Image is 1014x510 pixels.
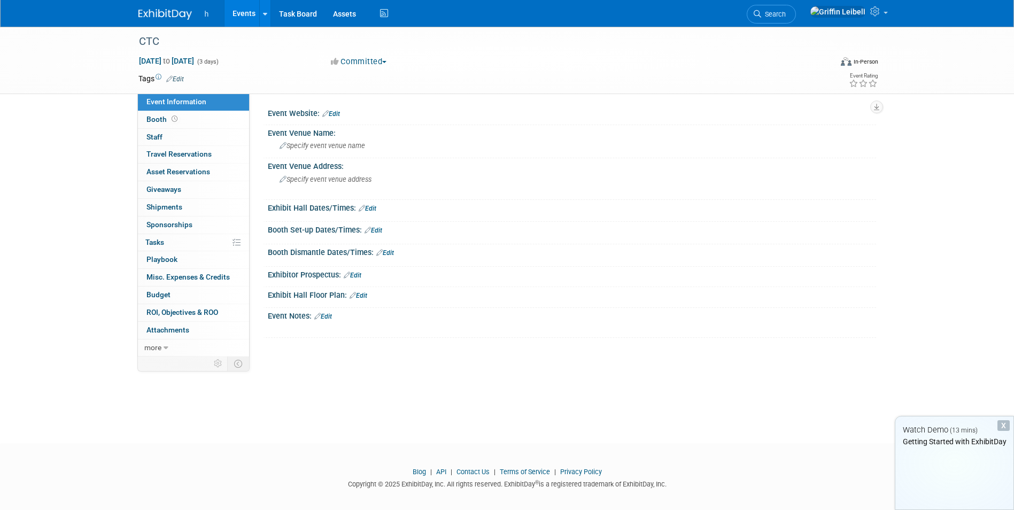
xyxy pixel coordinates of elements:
[448,468,455,476] span: |
[138,94,249,111] a: Event Information
[268,287,876,301] div: Exhibit Hall Floor Plan:
[146,167,210,176] span: Asset Reservations
[138,129,249,146] a: Staff
[552,468,559,476] span: |
[280,142,365,150] span: Specify event venue name
[146,255,177,264] span: Playbook
[769,56,879,72] div: Event Format
[761,10,786,18] span: Search
[138,73,184,84] td: Tags
[138,217,249,234] a: Sponsorships
[138,287,249,304] a: Budget
[456,468,490,476] a: Contact Us
[268,222,876,236] div: Booth Set-up Dates/Times:
[138,269,249,286] a: Misc. Expenses & Credits
[138,234,249,251] a: Tasks
[146,290,171,299] span: Budget
[350,292,367,299] a: Edit
[268,200,876,214] div: Exhibit Hall Dates/Times:
[359,205,376,212] a: Edit
[227,357,249,370] td: Toggle Event Tabs
[314,313,332,320] a: Edit
[166,75,184,83] a: Edit
[138,146,249,163] a: Travel Reservations
[146,203,182,211] span: Shipments
[849,73,878,79] div: Event Rating
[138,9,192,20] img: ExhibitDay
[268,308,876,322] div: Event Notes:
[138,164,249,181] a: Asset Reservations
[853,58,878,66] div: In-Person
[895,436,1013,447] div: Getting Started with ExhibitDay
[268,267,876,281] div: Exhibitor Prospectus:
[138,181,249,198] a: Giveaways
[997,420,1010,431] div: Dismiss
[135,32,816,51] div: CTC
[144,343,161,352] span: more
[365,227,382,234] a: Edit
[436,468,446,476] a: API
[268,105,876,119] div: Event Website:
[138,251,249,268] a: Playbook
[161,57,172,65] span: to
[138,322,249,339] a: Attachments
[146,115,180,123] span: Booth
[268,158,876,172] div: Event Venue Address:
[205,10,209,18] span: h
[169,115,180,123] span: Booth not reserved yet
[895,424,1013,436] div: Watch Demo
[138,56,195,66] span: [DATE] [DATE]
[146,273,230,281] span: Misc. Expenses & Credits
[138,199,249,216] a: Shipments
[268,125,876,138] div: Event Venue Name:
[268,244,876,258] div: Booth Dismantle Dates/Times:
[146,133,162,141] span: Staff
[327,56,391,67] button: Committed
[491,468,498,476] span: |
[209,357,228,370] td: Personalize Event Tab Strip
[810,6,866,18] img: Griffin Leibell
[428,468,435,476] span: |
[560,468,602,476] a: Privacy Policy
[146,220,192,229] span: Sponsorships
[344,272,361,279] a: Edit
[146,185,181,194] span: Giveaways
[535,480,539,485] sup: ®
[146,308,218,316] span: ROI, Objectives & ROO
[138,111,249,128] a: Booth
[413,468,426,476] a: Blog
[322,110,340,118] a: Edit
[376,249,394,257] a: Edit
[146,326,189,334] span: Attachments
[500,468,550,476] a: Terms of Service
[950,427,978,434] span: (13 mins)
[145,238,164,246] span: Tasks
[138,339,249,357] a: more
[747,5,796,24] a: Search
[138,304,249,321] a: ROI, Objectives & ROO
[841,57,852,66] img: Format-Inperson.png
[280,175,371,183] span: Specify event venue address
[146,97,206,106] span: Event Information
[196,58,219,65] span: (3 days)
[146,150,212,158] span: Travel Reservations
